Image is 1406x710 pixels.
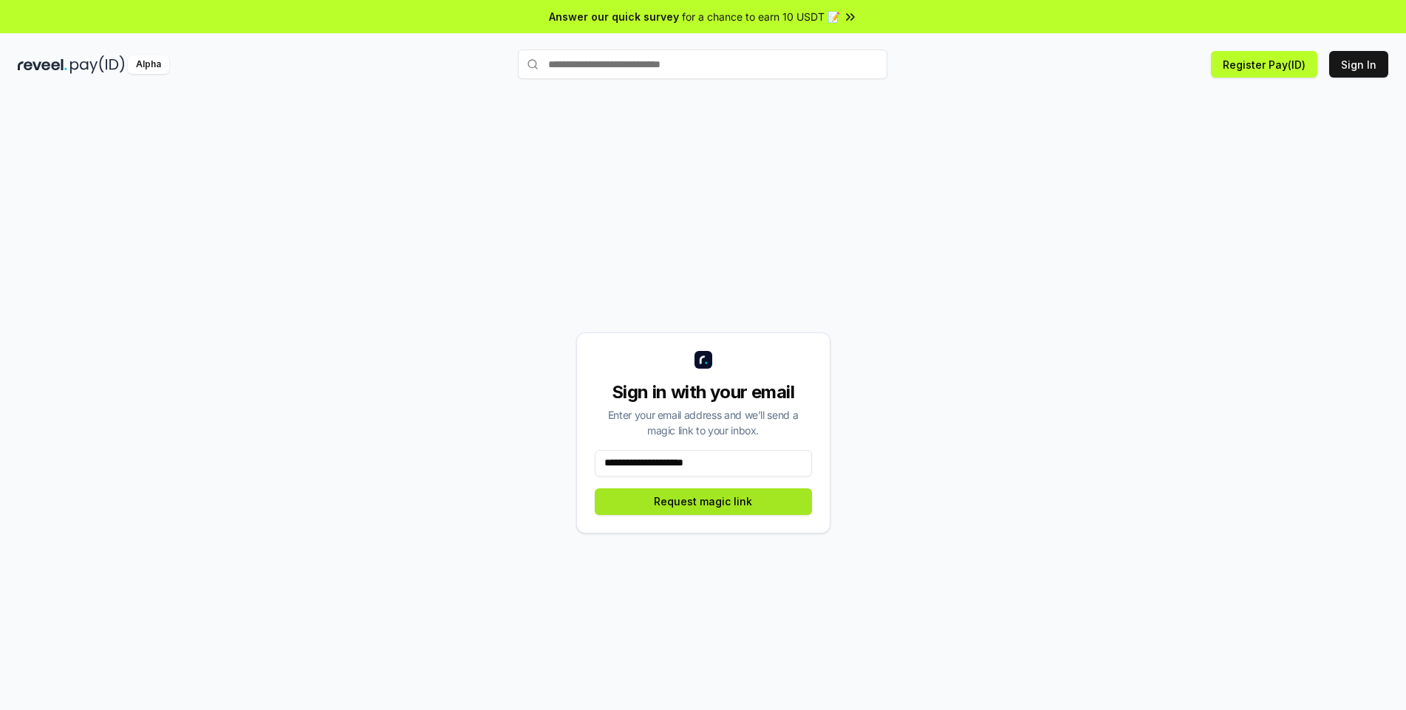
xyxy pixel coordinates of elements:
[70,55,125,74] img: pay_id
[1329,51,1388,78] button: Sign In
[128,55,169,74] div: Alpha
[595,380,812,404] div: Sign in with your email
[1211,51,1317,78] button: Register Pay(ID)
[682,9,840,24] span: for a chance to earn 10 USDT 📝
[549,9,679,24] span: Answer our quick survey
[595,488,812,515] button: Request magic link
[595,407,812,438] div: Enter your email address and we’ll send a magic link to your inbox.
[18,55,67,74] img: reveel_dark
[695,351,712,369] img: logo_small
